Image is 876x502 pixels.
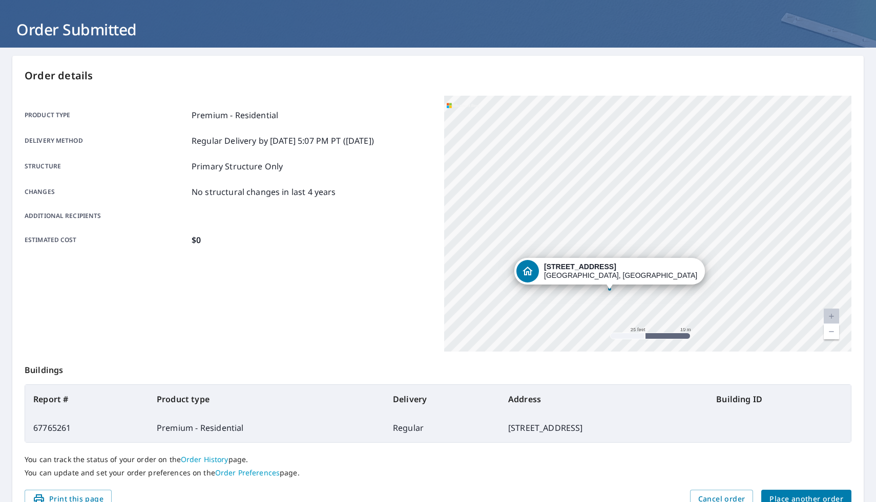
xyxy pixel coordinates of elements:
p: No structural changes in last 4 years [192,186,336,198]
p: Buildings [25,352,851,384]
a: Order History [181,454,228,464]
div: Dropped pin, building 1, Residential property, 227 E Village Rd Southampton, PA 18966 [514,258,705,290]
td: Regular [385,413,500,442]
th: Address [500,385,708,413]
p: $0 [192,234,201,246]
p: Product type [25,109,187,121]
strong: [STREET_ADDRESS] [544,263,616,271]
th: Delivery [385,385,500,413]
p: Changes [25,186,187,198]
p: Primary Structure Only [192,160,283,172]
p: Order details [25,68,851,83]
p: You can track the status of your order on the page. [25,455,851,464]
p: Estimated cost [25,234,187,246]
td: 67765261 [25,413,149,442]
td: [STREET_ADDRESS] [500,413,708,442]
p: Premium - Residential [192,109,278,121]
th: Product type [149,385,385,413]
div: [GEOGRAPHIC_DATA], [GEOGRAPHIC_DATA] 18966 [544,263,698,280]
p: Additional recipients [25,211,187,221]
p: Structure [25,160,187,172]
th: Report # [25,385,149,413]
a: Current Level 20, Zoom Out [824,324,839,339]
p: Delivery method [25,135,187,147]
h1: Order Submitted [12,19,864,40]
a: Order Preferences [215,468,280,477]
th: Building ID [708,385,851,413]
a: Current Level 20, Zoom In Disabled [824,309,839,324]
p: You can update and set your order preferences on the page. [25,468,851,477]
p: Regular Delivery by [DATE] 5:07 PM PT ([DATE]) [192,135,374,147]
td: Premium - Residential [149,413,385,442]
